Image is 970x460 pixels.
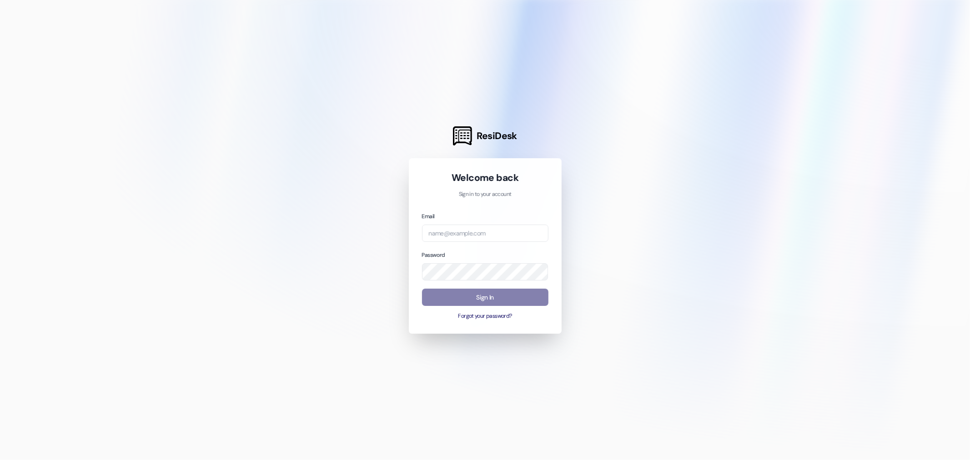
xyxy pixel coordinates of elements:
[453,126,472,145] img: ResiDesk Logo
[422,225,548,242] input: name@example.com
[477,130,517,142] span: ResiDesk
[422,190,548,199] p: Sign in to your account
[422,289,548,306] button: Sign In
[422,312,548,320] button: Forgot your password?
[422,213,435,220] label: Email
[422,251,445,259] label: Password
[422,171,548,184] h1: Welcome back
